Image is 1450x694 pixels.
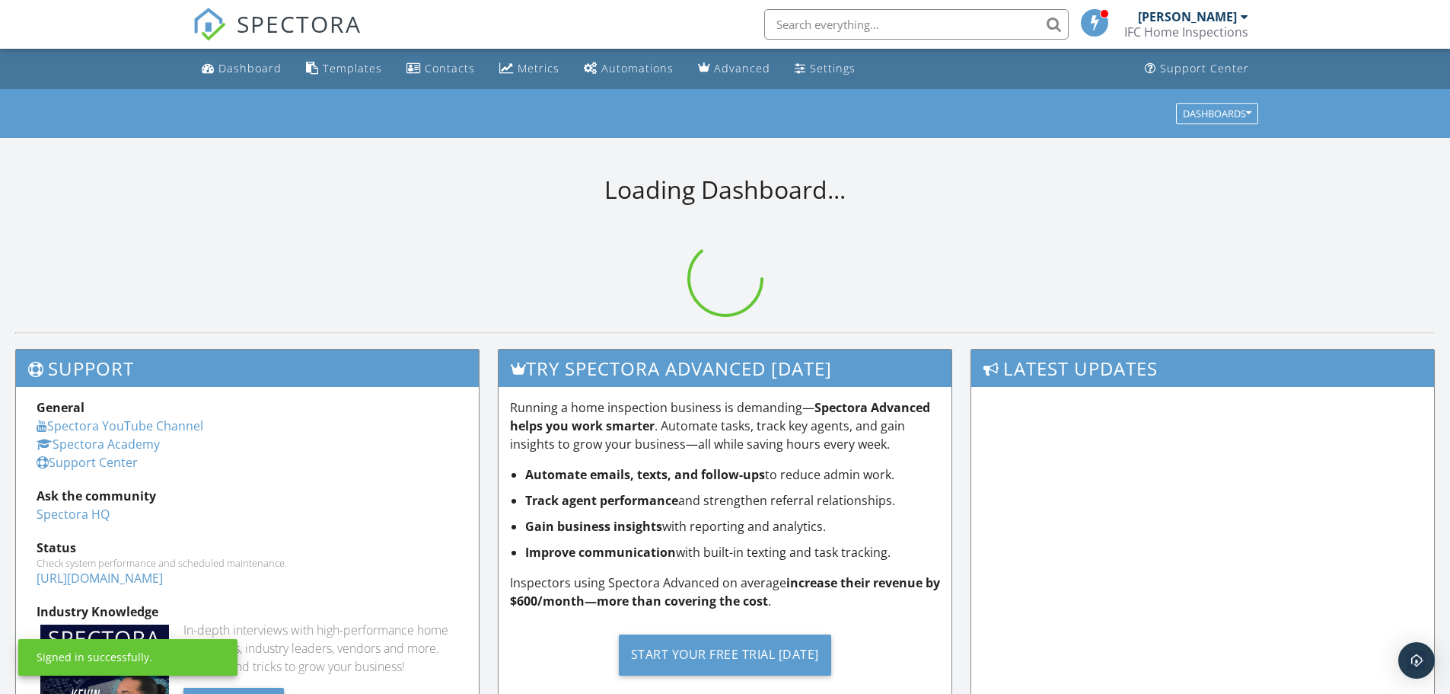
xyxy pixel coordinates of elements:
[37,539,458,557] div: Status
[193,21,362,53] a: SPECTORA
[37,417,203,434] a: Spectora YouTube Channel
[1160,61,1249,75] div: Support Center
[499,350,952,387] h3: Try spectora advanced [DATE]
[525,491,941,510] li: and strengthen referral relationships.
[578,55,680,83] a: Automations (Basic)
[37,506,110,523] a: Spectora HQ
[525,543,941,561] li: with built-in texting and task tracking.
[37,557,458,569] div: Check system performance and scheduled maintenance.
[525,517,941,536] li: with reporting and analytics.
[525,518,662,535] strong: Gain business insights
[510,622,941,687] a: Start Your Free Trial [DATE]
[789,55,862,83] a: Settings
[525,492,678,509] strong: Track agent performance
[1138,9,1237,24] div: [PERSON_NAME]
[692,55,776,83] a: Advanced
[425,61,475,75] div: Contacts
[1398,642,1435,679] div: Open Intercom Messenger
[525,465,941,484] li: to reduce admin work.
[323,61,382,75] div: Templates
[1139,55,1255,83] a: Support Center
[1124,24,1248,40] div: IFC Home Inspections
[237,8,362,40] span: SPECTORA
[196,55,288,83] a: Dashboard
[37,650,152,665] div: Signed in successfully.
[218,61,282,75] div: Dashboard
[183,621,458,676] div: In-depth interviews with high-performance home inspectors, industry leaders, vendors and more. Ge...
[37,436,160,453] a: Spectora Academy
[493,55,566,83] a: Metrics
[37,487,458,505] div: Ask the community
[525,466,765,483] strong: Automate emails, texts, and follow-ups
[971,350,1434,387] h3: Latest Updates
[37,399,84,416] strong: General
[510,399,930,434] strong: Spectora Advanced helps you work smarter
[764,9,1069,40] input: Search everything...
[1176,103,1258,124] button: Dashboards
[601,61,674,75] div: Automations
[619,635,831,676] div: Start Your Free Trial [DATE]
[193,8,226,41] img: The Best Home Inspection Software - Spectora
[16,350,479,387] h3: Support
[510,574,940,609] strong: increase their revenue by $600/month—more than covering the cost
[510,398,941,453] p: Running a home inspection business is demanding— . Automate tasks, track key agents, and gain ins...
[810,61,856,75] div: Settings
[400,55,481,83] a: Contacts
[37,570,163,587] a: [URL][DOMAIN_NAME]
[525,544,676,561] strong: Improve communication
[714,61,770,75] div: Advanced
[37,603,458,621] div: Industry Knowledge
[300,55,388,83] a: Templates
[1183,108,1251,119] div: Dashboards
[510,574,941,610] p: Inspectors using Spectora Advanced on average .
[518,61,559,75] div: Metrics
[37,454,138,471] a: Support Center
